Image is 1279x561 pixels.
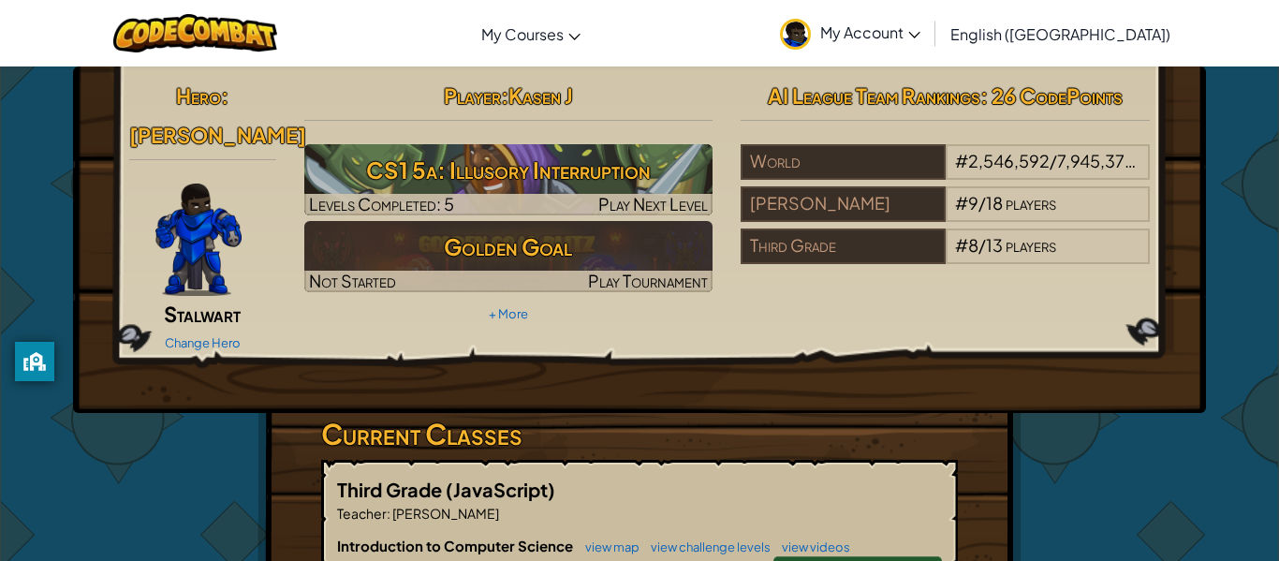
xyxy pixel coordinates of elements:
span: # [955,150,968,171]
span: My Courses [481,24,564,44]
span: / [978,234,986,256]
a: My Courses [472,8,590,59]
a: Third Grade#8/13players [741,246,1150,268]
span: 9 [968,192,978,214]
span: AI League Team Rankings [768,82,980,109]
a: World#2,546,592/7,945,375players [741,162,1150,184]
span: English ([GEOGRAPHIC_DATA]) [950,24,1170,44]
span: 7,945,375 [1057,150,1136,171]
img: Golden Goal [304,221,713,292]
span: players [1006,192,1056,214]
span: # [955,234,968,256]
span: 18 [986,192,1003,214]
a: Change Hero [165,335,241,350]
h3: Current Classes [321,413,958,455]
a: view map [576,539,639,554]
span: 2,546,592 [968,150,1050,171]
span: : 26 CodePoints [980,82,1123,109]
a: view challenge levels [641,539,771,554]
a: [PERSON_NAME]#9/18players [741,204,1150,226]
div: Third Grade [741,229,945,264]
img: Gordon-selection-pose.png [155,184,242,296]
span: Introduction to Computer Science [337,537,576,554]
span: : [221,82,228,109]
span: : [387,505,390,522]
span: Levels Completed: 5 [309,193,454,214]
span: players [1138,150,1188,171]
span: # [955,192,968,214]
span: / [1050,150,1057,171]
img: avatar [780,19,811,50]
span: My Account [820,22,920,42]
span: [PERSON_NAME] [129,122,306,148]
span: Third Grade [337,478,446,501]
div: World [741,144,945,180]
span: Player [444,82,501,109]
span: [PERSON_NAME] [390,505,499,522]
img: CodeCombat logo [113,14,277,52]
a: Play Next Level [304,144,713,215]
span: 13 [986,234,1003,256]
span: Kasen J [508,82,573,109]
a: view videos [772,539,850,554]
a: English ([GEOGRAPHIC_DATA]) [941,8,1180,59]
span: 8 [968,234,978,256]
h3: Golden Goal [304,226,713,268]
span: Hero [176,82,221,109]
span: : [501,82,508,109]
span: / [978,192,986,214]
span: Stalwart [164,301,241,327]
span: Play Next Level [598,193,708,214]
div: [PERSON_NAME] [741,186,945,222]
a: Golden GoalNot StartedPlay Tournament [304,221,713,292]
span: players [1006,234,1056,256]
img: CS1 5a: Illusory Interruption [304,144,713,215]
a: My Account [771,4,930,63]
span: (JavaScript) [446,478,555,501]
span: Not Started [309,270,396,291]
button: privacy banner [15,342,54,381]
span: Play Tournament [588,270,708,291]
span: Teacher [337,505,387,522]
h3: CS1 5a: Illusory Interruption [304,149,713,191]
a: + More [489,306,528,321]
